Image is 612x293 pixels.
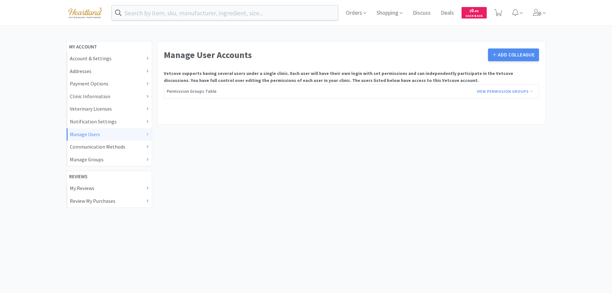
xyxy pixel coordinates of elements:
div: Payment Options [70,80,149,88]
div: Manage Users [70,130,149,139]
span: 0 [470,7,478,13]
a: Payment Options [67,77,152,90]
a: Manage Users [67,128,152,141]
a: $0.00Cash Back [462,4,487,21]
div: Notification Settings [70,118,149,126]
a: Addresses [67,65,152,78]
strong: The users listed below have access to this Vetcove account. [352,77,479,83]
input: Search by item, sku, manufacturer, ingredient, size... [112,5,338,20]
a: Veterinary Licenses [67,103,152,115]
div: Addresses [70,67,149,76]
div: My Reviews [70,184,149,193]
div: Veterinary Licenses [70,105,149,113]
a: Review My Purchases [67,195,152,208]
a: Account & Settings [67,52,152,65]
div: Review My Purchases [70,197,149,205]
div: Account & Settings [70,55,149,63]
strong: You have full control over editing the permissions of each user in your clinic. [191,77,351,83]
span: $ [470,9,471,13]
span: Cash Back [465,14,483,18]
div: Clinic Information [70,92,149,101]
div: My Account [69,43,152,51]
h1: Manage User Accounts [164,48,484,62]
a: Communication Methods [67,141,152,153]
strong: Vetcove supports having several users under a single clinic. Each user will have their own login ... [164,70,513,83]
a: Notification Settings [67,115,152,128]
a: Manage Groups [67,153,152,166]
div: Manage Groups [70,156,149,164]
a: Discuss [410,10,433,16]
button: View Permission Groups [474,87,536,96]
a: Clinic Information [67,90,152,103]
a: Deals [438,10,456,16]
div: Communication Methods [70,143,149,151]
div: Reviews [69,173,152,180]
button: Add Colleague [488,48,539,61]
img: cad7bdf275c640399d9c6e0c56f98fd2_10.png [64,4,106,21]
div: Permission Groups Table [167,88,216,95]
a: My Reviews [67,182,152,195]
span: . 00 [474,9,478,13]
